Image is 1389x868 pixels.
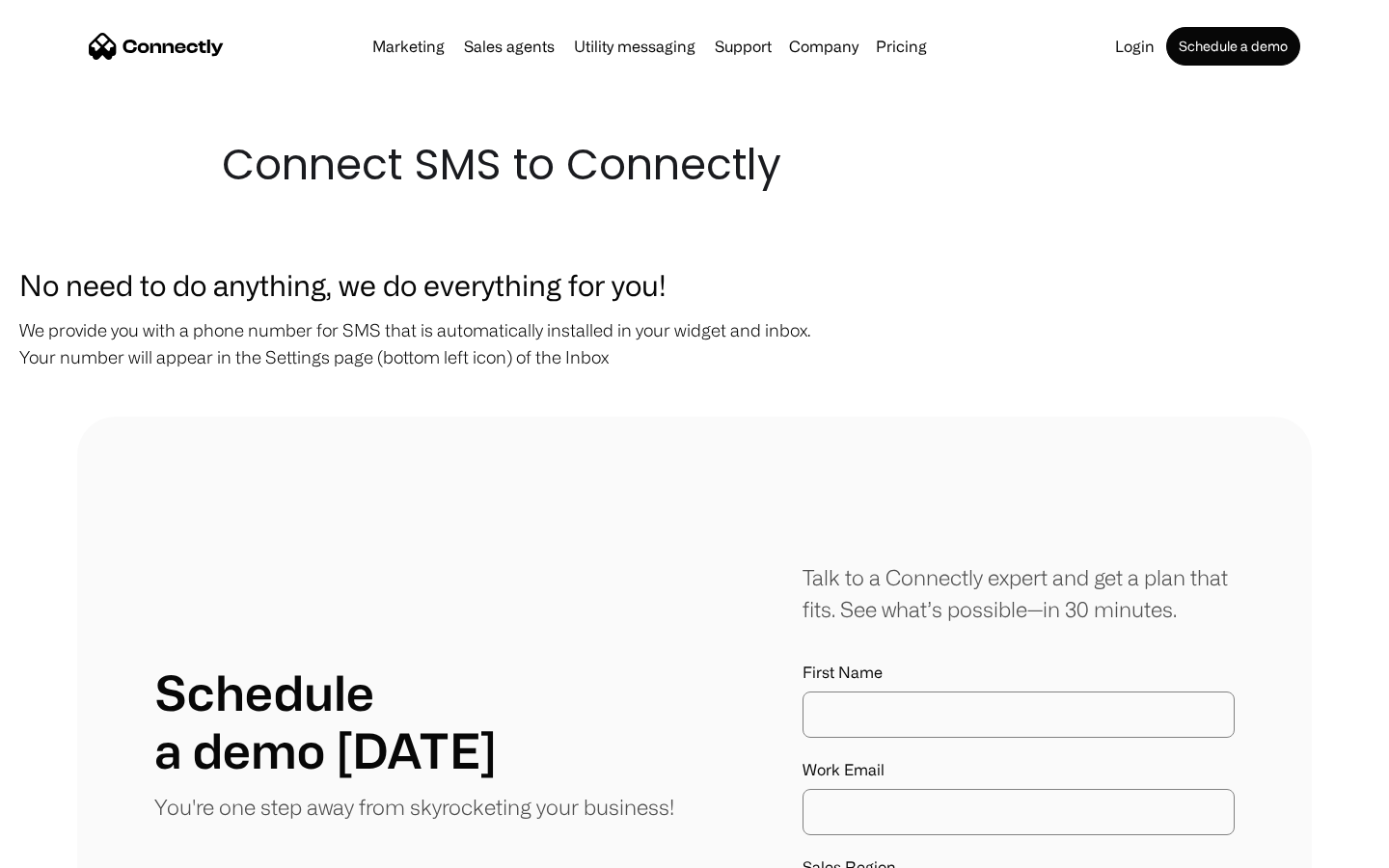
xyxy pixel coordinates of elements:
ul: Language list [39,834,116,861]
a: Login [1107,39,1162,54]
a: Utility messaging [566,39,703,54]
p: ‍ [19,380,1370,407]
aside: Language selected: English [19,834,116,861]
p: You're one step away from skyrocketing your business! [154,791,674,823]
a: Support [707,39,779,54]
h1: Schedule a demo [DATE] [154,664,497,779]
div: Company [789,33,858,60]
h3: No need to do anything, we do everything for you! [19,262,1370,307]
a: Pricing [868,39,935,54]
a: Sales agents [456,39,562,54]
div: Talk to a Connectly expert and get a plan that fits. See what’s possible—in 30 minutes. [803,561,1235,625]
label: First Name [803,664,1235,682]
label: Work Email [803,761,1235,779]
a: Schedule a demo [1166,27,1300,66]
p: We provide you with a phone number for SMS that is automatically installed in your widget and inb... [19,316,1370,370]
a: Marketing [365,39,452,54]
h1: Connect SMS to Connectly [222,135,1167,195]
